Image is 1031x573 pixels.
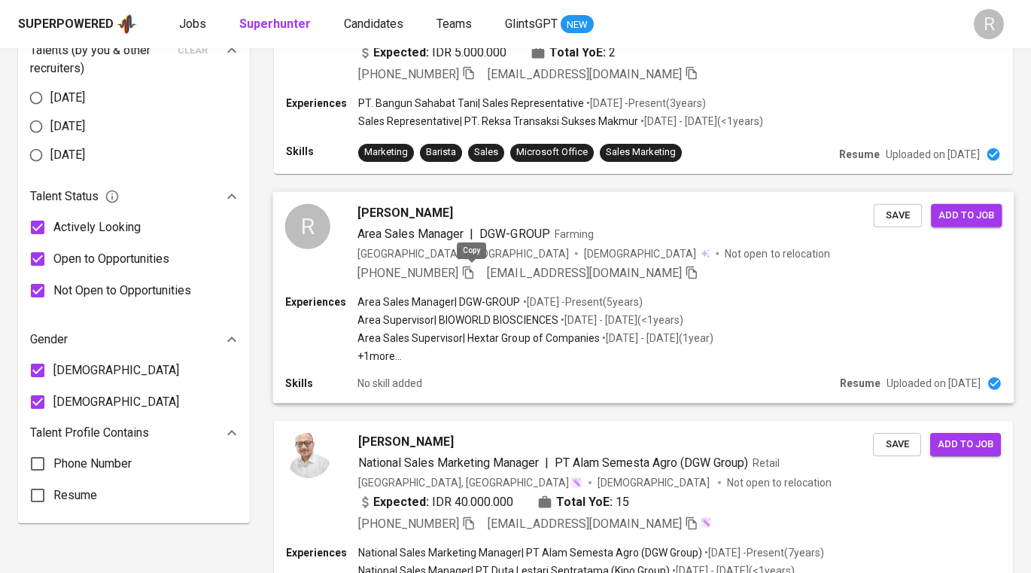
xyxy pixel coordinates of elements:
[286,144,358,159] p: Skills
[30,23,169,78] p: Exclude Contacted Talents (by you & other recruiters)
[638,114,763,129] p: • [DATE] - [DATE] ( <1 years )
[616,493,629,511] span: 15
[725,245,829,261] p: Not open to relocation
[30,424,149,442] p: Talent Profile Contains
[839,147,880,162] p: Resume
[881,206,914,224] span: Save
[274,192,1013,403] a: R[PERSON_NAME]Area Sales Manager|DGW-GROUPFarming[GEOGRAPHIC_DATA], [GEOGRAPHIC_DATA][DEMOGRAPHIC...
[479,226,549,240] span: DGW-GROUP
[358,44,506,62] div: IDR 5.000.000
[840,376,880,391] p: Resume
[505,17,558,31] span: GlintsGPT
[609,44,616,62] span: 2
[727,475,832,490] p: Not open to relocation
[887,376,981,391] p: Uploaded on [DATE]
[53,486,97,504] span: Resume
[30,331,68,349] p: Gender
[488,67,682,81] span: [EMAIL_ADDRESS][DOMAIN_NAME]
[285,203,330,248] div: R
[584,96,706,111] p: • [DATE] - Present ( 3 years )
[179,17,206,31] span: Jobs
[521,294,643,309] p: • [DATE] - Present ( 5 years )
[286,433,331,478] img: a363f8988d82355c3028b283371bbc27.jpeg
[880,436,914,453] span: Save
[598,475,712,490] span: [DEMOGRAPHIC_DATA]
[436,17,472,31] span: Teams
[358,517,459,531] span: [PHONE_NUMBER]
[286,545,358,560] p: Experiences
[53,250,169,268] span: Open to Opportunities
[545,454,549,472] span: |
[555,227,594,239] span: Farming
[358,96,584,111] p: PT. Bangun Sahabat Tani | Sales Representative
[436,15,475,34] a: Teams
[373,493,429,511] b: Expected:
[30,187,120,206] span: Talent Status
[358,493,513,511] div: IDR 40.000.000
[53,282,191,300] span: Not Open to Opportunities
[286,96,358,111] p: Experiences
[426,145,456,160] div: Barista
[358,67,459,81] span: [PHONE_NUMBER]
[364,145,408,160] div: Marketing
[555,456,748,470] span: PT Alam Semesta Agro (DGW Group)
[931,203,1002,227] button: Add to job
[179,15,209,34] a: Jobs
[344,17,403,31] span: Candidates
[358,545,702,560] p: National Sales Marketing Manager | PT Alam Semesta Agro (DGW Group)
[561,17,594,32] span: NEW
[357,266,458,280] span: [PHONE_NUMBER]
[18,16,114,33] div: Superpowered
[117,13,137,35] img: app logo
[470,224,473,242] span: |
[285,376,357,391] p: Skills
[556,493,613,511] b: Total YoE:
[606,145,676,160] div: Sales Marketing
[886,147,980,162] p: Uploaded on [DATE]
[357,349,713,364] p: +1 more ...
[930,433,1001,456] button: Add to job
[487,266,682,280] span: [EMAIL_ADDRESS][DOMAIN_NAME]
[753,457,780,469] span: Retail
[584,245,698,261] span: [DEMOGRAPHIC_DATA]
[285,294,357,309] p: Experiences
[938,206,994,224] span: Add to job
[516,145,588,160] div: Microsoft Office
[873,433,921,456] button: Save
[50,146,85,164] span: [DATE]
[357,294,521,309] p: Area Sales Manager | DGW-GROUP
[357,331,600,346] p: Area Sales Supervisor | Hextar Group of Companies
[938,436,993,453] span: Add to job
[50,117,85,136] span: [DATE]
[30,181,238,212] div: Talent Status
[558,312,683,328] p: • [DATE] - [DATE] ( <1 years )
[53,218,141,236] span: Actively Looking
[570,477,582,489] img: magic_wand.svg
[358,114,638,129] p: Sales Representative | PT. Reksa Transaksi Sukses Makmur
[974,9,1004,39] div: R
[344,15,406,34] a: Candidates
[488,517,682,531] span: [EMAIL_ADDRESS][DOMAIN_NAME]
[30,325,238,355] div: Gender
[357,245,569,261] div: [GEOGRAPHIC_DATA], [GEOGRAPHIC_DATA]
[505,15,594,34] a: GlintsGPT NEW
[357,203,453,221] span: [PERSON_NAME]
[50,89,85,107] span: [DATE]
[53,361,179,379] span: [DEMOGRAPHIC_DATA]
[358,433,454,451] span: [PERSON_NAME]
[53,455,132,473] span: Phone Number
[30,418,238,448] div: Talent Profile Contains
[549,44,606,62] b: Total YoE:
[239,15,314,34] a: Superhunter
[373,44,429,62] b: Expected:
[874,203,922,227] button: Save
[702,545,824,560] p: • [DATE] - Present ( 7 years )
[357,376,422,391] p: No skill added
[358,475,582,490] div: [GEOGRAPHIC_DATA], [GEOGRAPHIC_DATA]
[600,331,713,346] p: • [DATE] - [DATE] ( 1 year )
[357,226,464,240] span: Area Sales Manager
[53,393,179,411] span: [DEMOGRAPHIC_DATA]
[474,145,498,160] div: Sales
[358,456,539,470] span: National Sales Marketing Manager
[30,23,238,78] div: Exclude Contacted Talents (by you & other recruiters)clear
